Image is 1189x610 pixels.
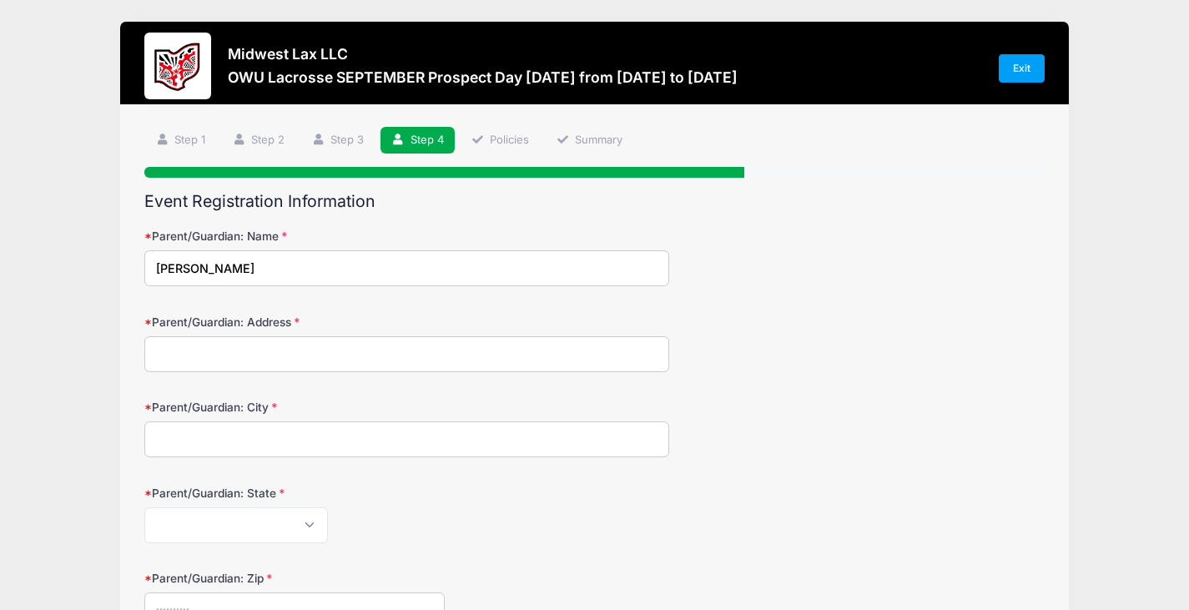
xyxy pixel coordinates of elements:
h3: OWU Lacrosse SEPTEMBER Prospect Day [DATE] from [DATE] to [DATE] [228,68,738,86]
label: Parent/Guardian: Zip [144,570,445,587]
label: Parent/Guardian: Name [144,228,445,245]
label: Parent/Guardian: City [144,399,445,416]
h3: Midwest Lax LLC [228,45,738,63]
label: Parent/Guardian: Address [144,314,445,330]
a: Policies [460,127,540,154]
a: Step 3 [301,127,375,154]
a: Exit [999,54,1045,83]
a: Step 1 [144,127,216,154]
h2: Event Registration Information [144,192,1045,211]
a: Summary [545,127,633,154]
a: Step 4 [380,127,455,154]
label: Parent/Guardian: State [144,485,445,502]
a: Step 2 [221,127,295,154]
